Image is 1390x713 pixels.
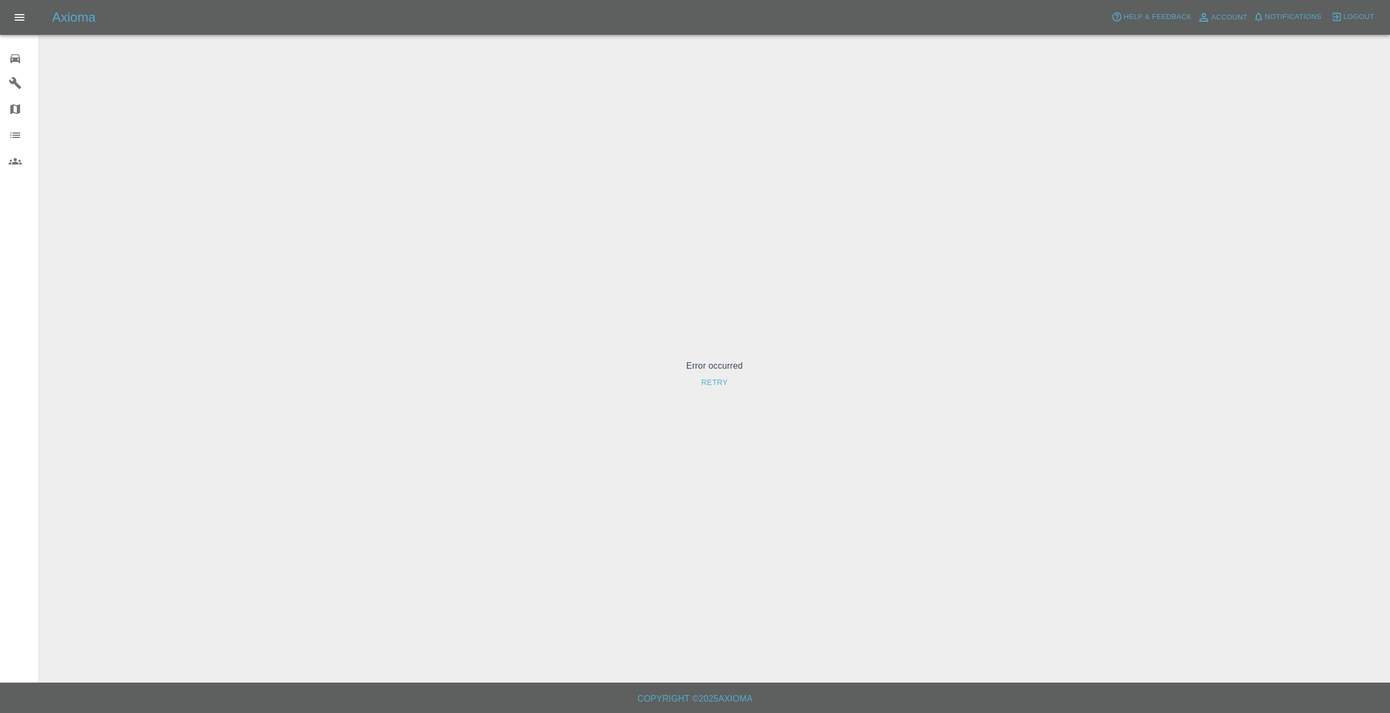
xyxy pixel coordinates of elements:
[1329,9,1377,26] button: Logout
[1265,11,1322,23] span: Notifications
[1250,9,1324,26] button: Notifications
[1123,11,1191,23] span: Help & Feedback
[9,691,1381,706] h6: Copyright © 2025 Axioma
[52,9,96,26] h5: Axioma
[7,4,33,30] button: Open drawer
[686,359,743,373] p: Error occurred
[1109,9,1194,26] button: Help & Feedback
[697,373,732,393] button: Retry
[1195,9,1250,26] a: Account
[1211,11,1248,24] span: Account
[1343,11,1374,23] span: Logout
